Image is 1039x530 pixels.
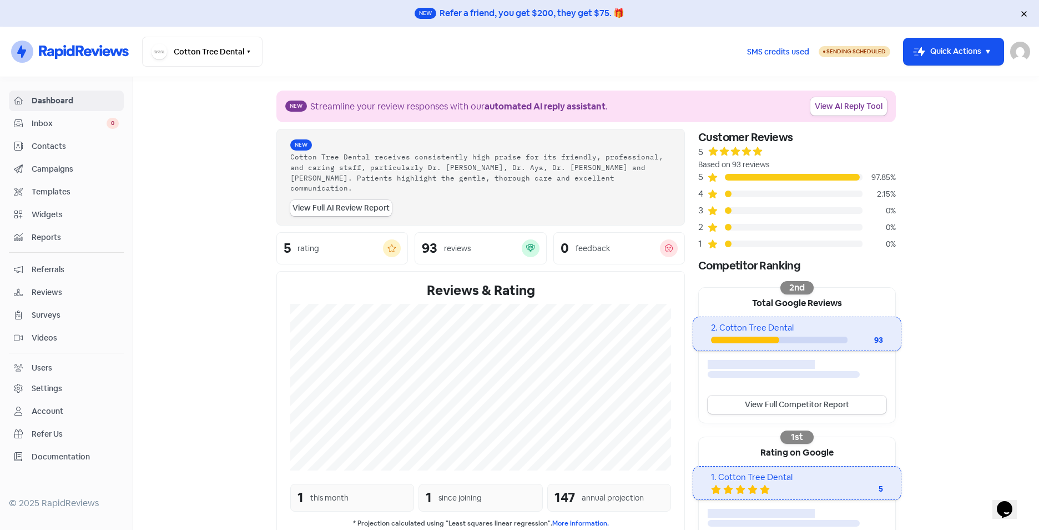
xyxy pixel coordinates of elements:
[708,396,886,414] a: View Full Competitor Report
[863,238,896,250] div: 0%
[863,222,896,233] div: 0%
[698,187,707,201] div: 4
[9,358,124,378] a: Users
[310,100,608,113] div: Streamline your review responses with our .
[290,152,671,193] div: Cotton Tree Dental receives consistently high praise for its friendly, professional, and caring s...
[9,497,124,510] div: © 2025 RapidReviews
[438,492,482,504] div: since joining
[9,91,124,111] a: Dashboard
[142,37,263,67] button: Cotton Tree Dental
[32,209,119,221] span: Widgets
[32,383,62,394] div: Settings
[415,8,436,19] span: New
[32,186,119,198] span: Templates
[9,424,124,444] a: Refer Us
[1010,42,1030,62] img: User
[839,483,883,495] div: 5
[290,200,392,216] a: View Full AI Review Report
[290,518,671,529] small: * Projection calculated using "Least squares linear regression".
[711,322,882,334] div: 2. Cotton Tree Dental
[826,48,886,55] span: Sending Scheduled
[863,172,896,183] div: 97.85%
[9,204,124,225] a: Widgets
[9,282,124,303] a: Reviews
[698,237,707,251] div: 1
[552,519,609,528] a: More information.
[698,204,707,217] div: 3
[285,101,307,112] span: New
[107,118,119,129] span: 0
[440,7,624,20] div: Refer a friend, you get $200, they get $75. 🎁
[780,431,814,444] div: 1st
[711,471,882,484] div: 1. Cotton Tree Dental
[426,488,432,508] div: 1
[819,45,890,58] a: Sending Scheduled
[554,488,575,508] div: 147
[415,232,546,264] a: 93reviews
[699,437,895,466] div: Rating on Google
[32,362,52,374] div: Users
[9,259,124,280] a: Referrals
[276,232,408,264] a: 5rating
[747,46,809,58] span: SMS credits used
[32,141,119,152] span: Contacts
[9,378,124,399] a: Settings
[9,401,124,422] a: Account
[9,182,124,202] a: Templates
[699,288,895,317] div: Total Google Reviews
[553,232,685,264] a: 0feedback
[9,227,124,248] a: Reports
[290,139,312,151] span: New
[9,305,124,326] a: Surveys
[32,163,119,175] span: Campaigns
[904,38,1003,65] button: Quick Actions
[32,332,119,344] span: Videos
[32,428,119,440] span: Refer Us
[32,118,107,129] span: Inbox
[297,488,304,508] div: 1
[561,242,569,255] div: 0
[863,205,896,217] div: 0%
[582,492,644,504] div: annual projection
[9,328,124,348] a: Videos
[9,113,124,134] a: Inbox 0
[9,136,124,157] a: Contacts
[32,264,119,276] span: Referrals
[290,281,671,301] div: Reviews & Rating
[698,171,707,184] div: 5
[698,257,896,274] div: Competitor Ranking
[422,242,437,255] div: 93
[698,159,896,171] div: Based on 93 reviews
[576,243,610,254] div: feedback
[444,243,471,254] div: reviews
[992,486,1028,519] iframe: chat widget
[32,406,63,417] div: Account
[32,451,119,463] span: Documentation
[297,243,319,254] div: rating
[810,97,887,116] a: View AI Reply Tool
[780,281,814,294] div: 2nd
[32,232,119,243] span: Reports
[485,101,606,112] b: automated AI reply assistant
[9,159,124,179] a: Campaigns
[32,95,119,107] span: Dashboard
[32,287,119,298] span: Reviews
[310,492,349,504] div: this month
[698,129,896,146] div: Customer Reviews
[32,309,119,321] span: Surveys
[698,221,707,234] div: 2
[284,242,291,255] div: 5
[848,334,883,346] div: 93
[698,146,703,159] div: 5
[9,447,124,467] a: Documentation
[738,45,819,57] a: SMS credits used
[863,188,896,200] div: 2.15%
